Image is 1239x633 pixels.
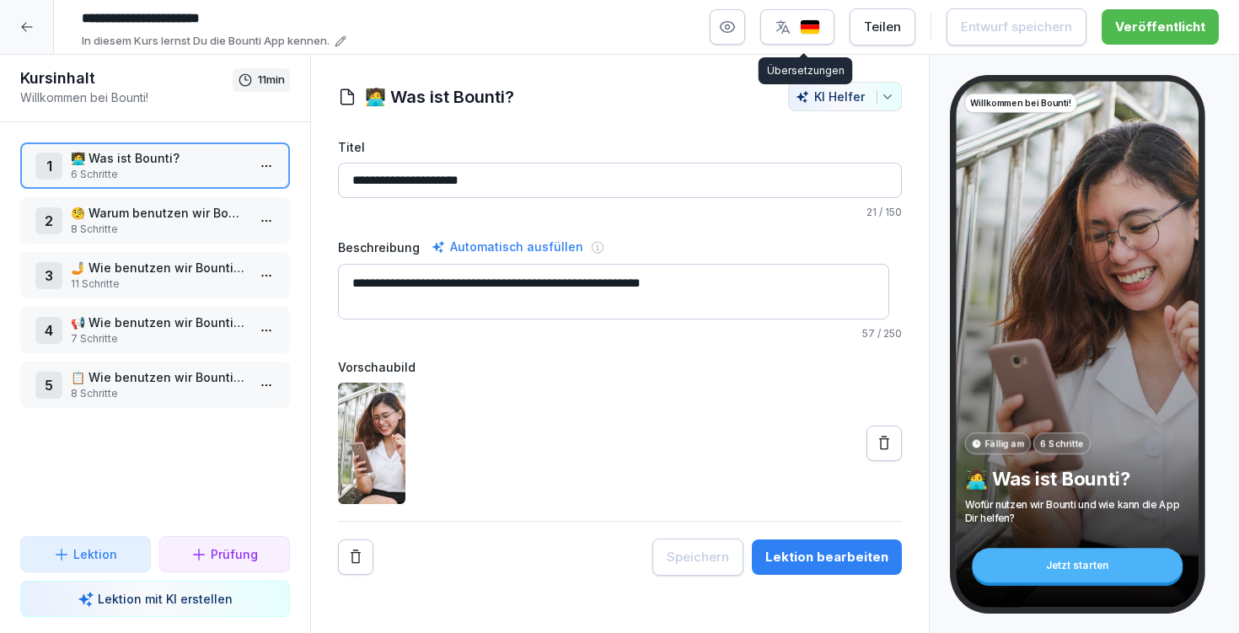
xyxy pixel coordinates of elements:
[984,437,1023,449] p: Fällig am
[71,314,246,331] p: 📢 Wie benutzen wir Bounti als Kommunikations-plattform?
[35,372,62,399] div: 5
[338,539,373,575] button: Remove
[20,362,290,408] div: 5📋 Wie benutzen wir Bounti als HACCP-Tool?8 Schritte
[765,548,888,566] div: Lektion bearbeiten
[71,204,246,222] p: 🧐 Warum benutzen wir Bounti?
[338,383,405,504] img: cljrty16a013ueu01ep0uwpyx.jpg
[1039,437,1083,449] p: 6 Schritte
[71,331,246,346] p: 7 Schritte
[20,307,290,353] div: 4📢 Wie benutzen wir Bounti als Kommunikations-plattform?7 Schritte
[800,19,820,35] img: de.svg
[98,590,233,608] p: Lektion mit KI erstellen
[338,138,902,156] label: Titel
[338,358,902,376] label: Vorschaubild
[20,142,290,189] div: 1🧑‍💻 Was ist Bounti?6 Schritte
[864,18,901,36] div: Teilen
[862,327,875,340] span: 57
[73,545,117,563] p: Lektion
[338,326,902,341] p: / 250
[972,548,1183,582] div: Jetzt starten
[961,18,1072,36] div: Entwurf speichern
[71,149,246,167] p: 🧑‍💻 Was ist Bounti?
[365,84,514,110] h1: 🧑‍💻 Was ist Bounti?
[71,386,246,401] p: 8 Schritte
[35,207,62,234] div: 2
[866,206,877,218] span: 21
[796,89,894,104] div: KI Helfer
[20,197,290,244] div: 2🧐 Warum benutzen wir Bounti?8 Schritte
[338,205,902,220] p: / 150
[35,262,62,289] div: 3
[652,539,743,576] button: Speichern
[428,237,587,257] div: Automatisch ausfüllen
[71,276,246,292] p: 11 Schritte
[20,581,290,617] button: Lektion mit KI erstellen
[752,539,902,575] button: Lektion bearbeiten
[211,545,258,563] p: Prüfung
[947,8,1086,46] button: Entwurf speichern
[850,8,915,46] button: Teilen
[338,239,420,256] label: Beschreibung
[964,467,1189,491] p: 🧑‍💻 Was ist Bounti?
[667,548,729,566] div: Speichern
[71,368,246,386] p: 📋 Wie benutzen wir Bounti als HACCP-Tool?
[759,57,853,84] div: Übersetzungen
[970,97,1071,110] p: Willkommen bei Bounti!
[1102,9,1219,45] button: Veröffentlicht
[20,252,290,298] div: 3🤳 Wie benutzen wir Bounti als Schulungs-plattform?11 Schritte
[20,89,233,106] p: Willkommen bei Bounti!
[71,167,246,182] p: 6 Schritte
[788,82,902,111] button: KI Helfer
[71,259,246,276] p: 🤳 Wie benutzen wir Bounti als Schulungs-plattform?
[20,536,151,572] button: Lektion
[964,497,1189,524] p: Wofür nutzen wir Bounti und wie kann die App Dir helfen?
[82,33,330,50] p: In diesem Kurs lernst Du die Bounti App kennen.
[35,317,62,344] div: 4
[1115,18,1205,36] div: Veröffentlicht
[71,222,246,237] p: 8 Schritte
[258,72,285,89] p: 11 min
[159,536,290,572] button: Prüfung
[35,153,62,180] div: 1
[20,68,233,89] h1: Kursinhalt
